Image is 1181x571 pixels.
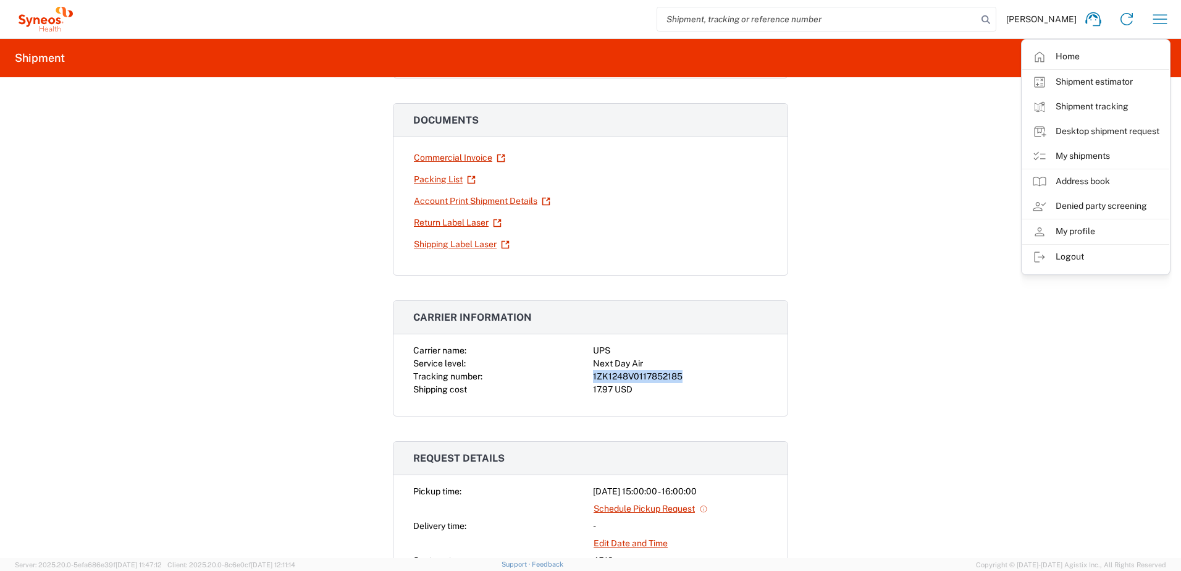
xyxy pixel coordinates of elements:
span: [DATE] 11:47:12 [116,561,162,569]
h2: Shipment [15,51,65,66]
a: Return Label Laser [413,212,502,234]
div: Next Day Air [593,357,768,370]
a: Support [502,560,532,568]
a: Account Print Shipment Details [413,190,551,212]
div: 4510 [593,554,768,567]
span: Carrier information [413,311,532,323]
span: [PERSON_NAME] [1006,14,1077,25]
span: Client: 2025.20.0-8c6e0cf [167,561,295,569]
a: Desktop shipment request [1022,119,1169,144]
a: Address book [1022,169,1169,194]
span: Carrier name: [413,345,466,355]
a: Feedback [532,560,563,568]
a: Shipment estimator [1022,70,1169,95]
a: My shipments [1022,144,1169,169]
span: Copyright © [DATE]-[DATE] Agistix Inc., All Rights Reserved [976,559,1166,570]
span: Server: 2025.20.0-5efa686e39f [15,561,162,569]
span: Shipping cost [413,384,467,394]
a: Shipping Label Laser [413,234,510,255]
input: Shipment, tracking or reference number [657,7,977,31]
a: Commercial Invoice [413,147,506,169]
div: UPS [593,344,768,357]
a: Logout [1022,245,1169,269]
span: Service level: [413,358,466,368]
a: Schedule Pickup Request [593,498,708,520]
a: Shipment tracking [1022,95,1169,119]
div: [DATE] 15:00:00 - 16:00:00 [593,485,768,498]
div: - [593,520,768,533]
span: [DATE] 12:11:14 [251,561,295,569]
span: Documents [413,114,479,126]
a: Denied party screening [1022,194,1169,219]
div: 1ZK1248V0117852185 [593,370,768,383]
span: Pickup time: [413,486,461,496]
div: 17.97 USD [593,383,768,396]
span: Request details [413,452,505,464]
a: Packing List [413,169,476,190]
a: Home [1022,44,1169,69]
a: My profile [1022,219,1169,244]
a: Edit Date and Time [593,533,668,554]
span: Tracking number: [413,371,482,381]
span: Delivery time: [413,521,466,531]
span: Cost center [413,556,460,565]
